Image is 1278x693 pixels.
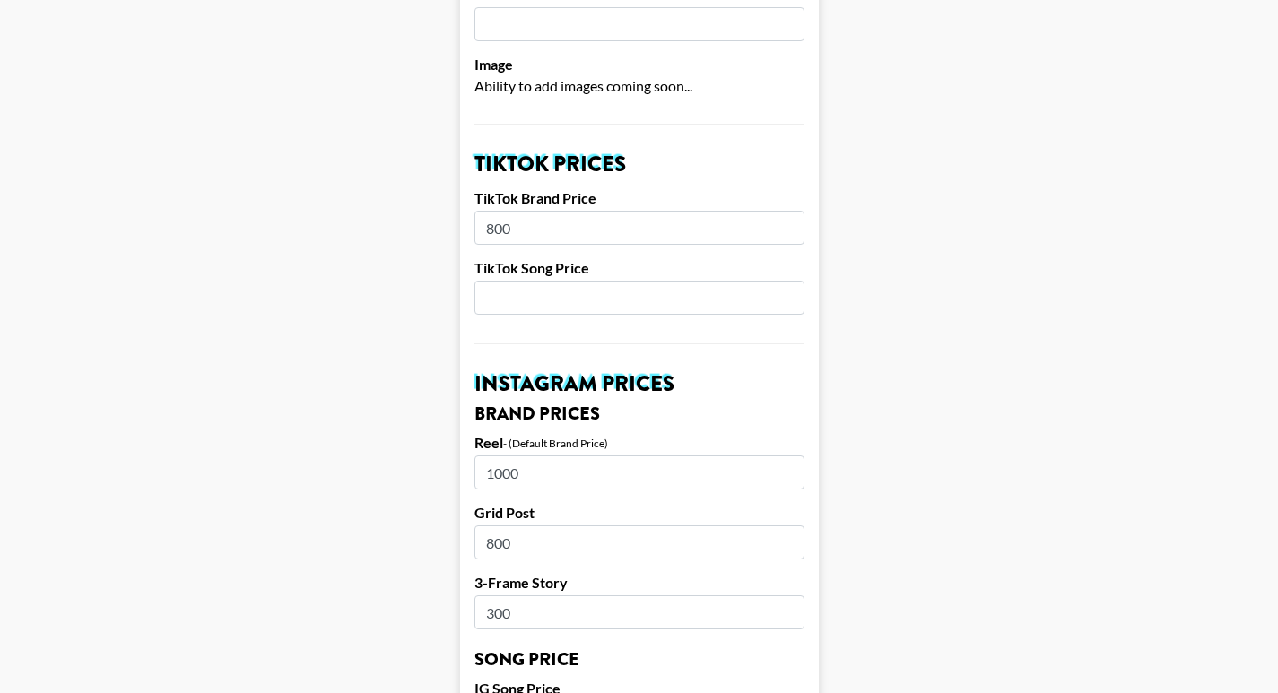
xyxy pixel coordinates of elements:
label: Image [474,56,804,74]
h2: TikTok Prices [474,153,804,175]
label: TikTok Song Price [474,259,804,277]
h3: Brand Prices [474,405,804,423]
label: TikTok Brand Price [474,189,804,207]
label: Reel [474,434,503,452]
label: 3-Frame Story [474,574,804,592]
label: Grid Post [474,504,804,522]
span: Ability to add images coming soon... [474,77,692,94]
div: - (Default Brand Price) [503,437,608,450]
h3: Song Price [474,651,804,669]
h2: Instagram Prices [474,373,804,394]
